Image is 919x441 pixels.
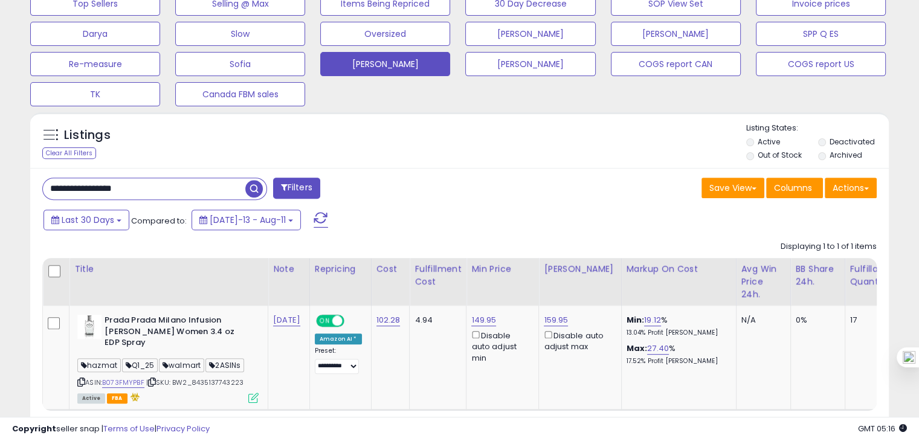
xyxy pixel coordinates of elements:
[77,358,121,372] span: hazmat
[107,393,127,404] span: FBA
[825,178,877,198] button: Actions
[756,52,886,76] button: COGS report US
[465,22,595,46] button: [PERSON_NAME]
[766,178,823,198] button: Columns
[544,263,616,275] div: [PERSON_NAME]
[103,423,155,434] a: Terms of Use
[12,423,210,435] div: seller snap | |
[64,127,111,144] h5: Listings
[343,316,362,326] span: OFF
[320,22,450,46] button: Oversized
[105,315,251,352] b: Prada Prada Milano Infusion [PERSON_NAME] Women 3.4 oz EDP Spray
[796,263,840,288] div: BB Share 24h.
[627,329,727,337] p: 13.04% Profit [PERSON_NAME]
[627,314,645,326] b: Min:
[756,22,886,46] button: SPP Q ES
[611,52,741,76] button: COGS report CAN
[850,315,888,326] div: 17
[159,358,204,372] span: walmart
[644,314,661,326] a: 19.12
[471,314,496,326] a: 149.95
[829,150,862,160] label: Archived
[62,214,114,226] span: Last 30 Days
[544,329,611,352] div: Disable auto adjust max
[414,315,457,326] div: 4.94
[741,263,785,301] div: Avg Win Price 24h.
[127,393,140,401] i: hazardous material
[44,210,129,230] button: Last 30 Days
[627,315,727,337] div: %
[627,343,648,354] b: Max:
[102,378,144,388] a: B073FMYPBF
[376,263,405,275] div: Cost
[781,241,877,253] div: Displaying 1 to 1 of 1 items
[175,52,305,76] button: Sofia
[858,423,907,434] span: 2025-09-11 05:16 GMT
[850,263,892,288] div: Fulfillable Quantity
[317,316,332,326] span: ON
[471,263,534,275] div: Min Price
[131,215,187,227] span: Compared to:
[746,123,889,134] p: Listing States:
[175,82,305,106] button: Canada FBM sales
[273,263,305,275] div: Note
[146,378,243,387] span: | SKU: BW2_8435137743223
[42,147,96,159] div: Clear All Filters
[77,393,105,404] span: All listings currently available for purchase on Amazon
[701,178,764,198] button: Save View
[414,263,461,288] div: Fulfillment Cost
[315,347,362,374] div: Preset:
[471,329,529,364] div: Disable auto adjust min
[77,315,259,402] div: ASIN:
[741,315,781,326] div: N/A
[647,343,669,355] a: 27.40
[621,258,736,306] th: The percentage added to the cost of goods (COGS) that forms the calculator for Min & Max prices.
[796,315,836,326] div: 0%
[30,22,160,46] button: Darya
[465,52,595,76] button: [PERSON_NAME]
[273,314,300,326] a: [DATE]
[315,333,362,344] div: Amazon AI *
[758,137,780,147] label: Active
[12,423,56,434] strong: Copyright
[758,150,802,160] label: Out of Stock
[627,263,731,275] div: Markup on Cost
[156,423,210,434] a: Privacy Policy
[122,358,158,372] span: Q1_25
[611,22,741,46] button: [PERSON_NAME]
[74,263,263,275] div: Title
[315,263,366,275] div: Repricing
[627,357,727,365] p: 17.52% Profit [PERSON_NAME]
[175,22,305,46] button: Slow
[320,52,450,76] button: [PERSON_NAME]
[192,210,301,230] button: [DATE]-13 - Aug-11
[210,214,286,226] span: [DATE]-13 - Aug-11
[273,178,320,199] button: Filters
[30,82,160,106] button: TK
[30,52,160,76] button: Re-measure
[829,137,874,147] label: Deactivated
[77,315,102,339] img: 419e1caZs2L._SL40_.jpg
[627,343,727,365] div: %
[903,351,915,364] img: one_i.png
[205,358,244,372] span: 2ASINs
[376,314,401,326] a: 102.28
[774,182,812,194] span: Columns
[544,314,568,326] a: 159.95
